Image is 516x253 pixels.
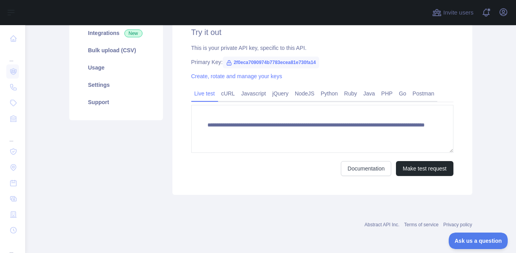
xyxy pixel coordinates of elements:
[396,87,409,100] a: Go
[79,93,154,111] a: Support
[191,27,453,38] h2: Try it out
[341,161,391,176] a: Documentation
[223,57,319,68] span: 2f0eca7090974b7783ecea81e730fa14
[6,127,19,143] div: ...
[191,58,453,66] div: Primary Key:
[431,6,475,19] button: Invite users
[79,76,154,93] a: Settings
[404,222,438,227] a: Terms of service
[269,87,292,100] a: jQuery
[292,87,318,100] a: NodeJS
[191,87,218,100] a: Live test
[79,42,154,59] a: Bulk upload (CSV)
[318,87,341,100] a: Python
[443,8,473,17] span: Invite users
[396,161,453,176] button: Make test request
[443,222,472,227] a: Privacy policy
[364,222,399,227] a: Abstract API Inc.
[409,87,437,100] a: Postman
[191,73,282,79] a: Create, rotate and manage your keys
[6,47,19,63] div: ...
[124,29,142,37] span: New
[378,87,396,100] a: PHP
[218,87,238,100] a: cURL
[79,59,154,76] a: Usage
[360,87,378,100] a: Java
[341,87,360,100] a: Ruby
[191,44,453,52] div: This is your private API key, specific to this API.
[449,233,508,249] iframe: Toggle Customer Support
[238,87,269,100] a: Javascript
[79,24,154,42] a: Integrations New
